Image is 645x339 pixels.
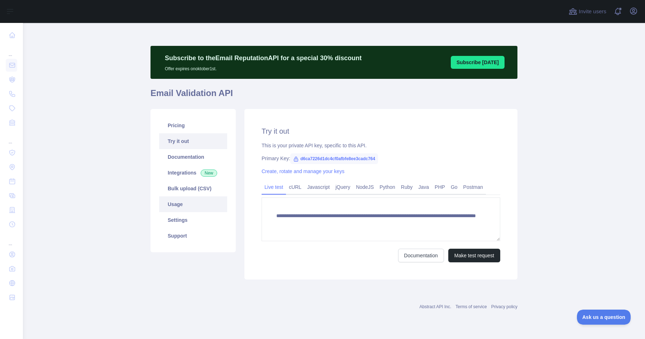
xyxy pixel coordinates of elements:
a: Integrations New [159,165,227,181]
h1: Email Validation API [150,87,517,105]
div: This is your private API key, specific to this API. [262,142,500,149]
a: Create, rotate and manage your keys [262,168,344,174]
button: Subscribe [DATE] [451,56,505,69]
span: Invite users [579,8,606,16]
a: Try it out [159,133,227,149]
div: ... [6,130,17,145]
button: Invite users [567,6,608,17]
a: Java [416,181,432,193]
span: New [201,169,217,177]
a: Privacy policy [491,304,517,309]
a: Settings [159,212,227,228]
a: Ruby [398,181,416,193]
a: Documentation [159,149,227,165]
p: Subscribe to the Email Reputation API for a special 30 % discount [165,53,362,63]
a: Go [448,181,460,193]
div: ... [6,232,17,247]
a: Support [159,228,227,244]
a: cURL [286,181,304,193]
a: Javascript [304,181,333,193]
a: Postman [460,181,486,193]
a: Terms of service [455,304,487,309]
a: Documentation [398,249,444,262]
h2: Try it out [262,126,500,136]
a: NodeJS [353,181,377,193]
a: jQuery [333,181,353,193]
a: Live test [262,181,286,193]
iframe: Toggle Customer Support [577,310,631,325]
p: Offer expires on oktober 1st. [165,63,362,72]
a: Usage [159,196,227,212]
a: Bulk upload (CSV) [159,181,227,196]
a: Python [377,181,398,193]
div: Primary Key: [262,155,500,162]
button: Make test request [448,249,500,262]
div: ... [6,43,17,57]
a: Pricing [159,118,227,133]
a: Abstract API Inc. [420,304,451,309]
span: d6ca7226d1dc4cf0afbfe8ee3cadc764 [290,153,378,164]
a: PHP [432,181,448,193]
